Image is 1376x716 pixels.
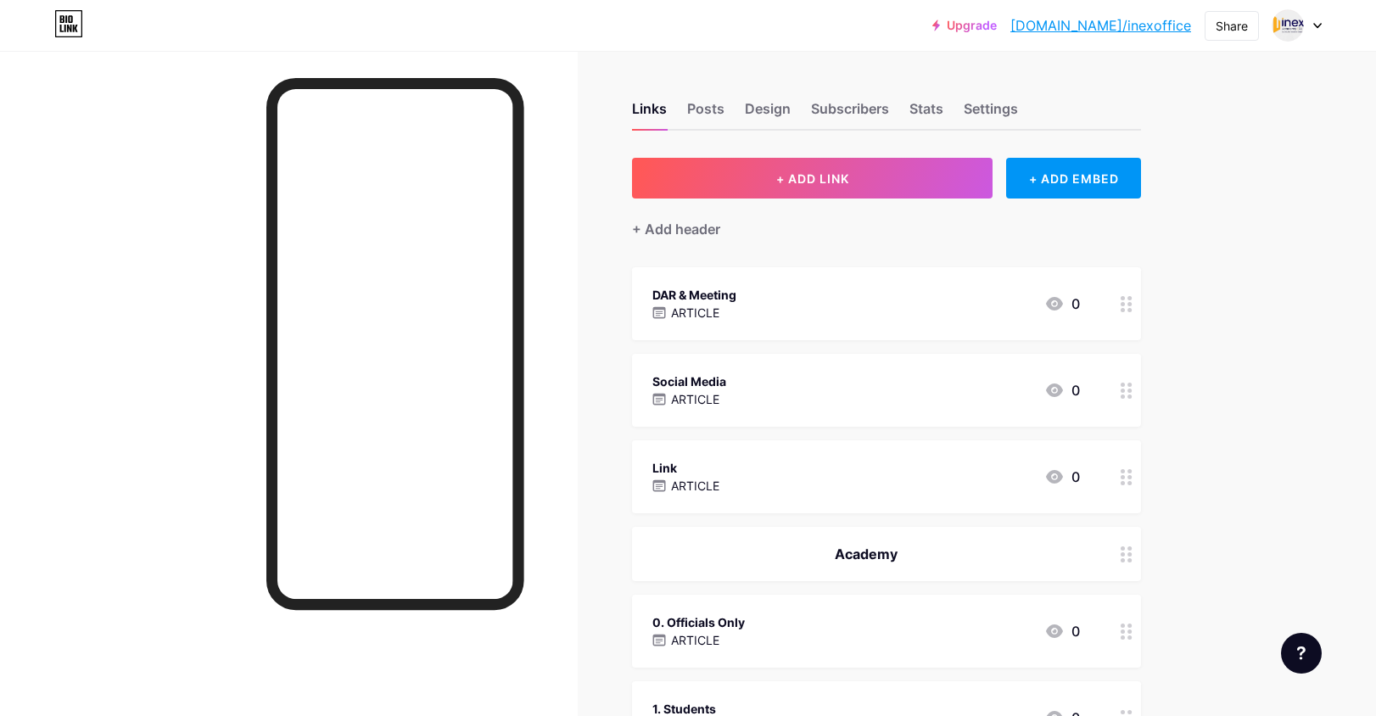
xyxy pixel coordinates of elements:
div: 0 [1044,467,1080,487]
p: ARTICLE [671,390,719,408]
p: ARTICLE [671,477,719,495]
a: [DOMAIN_NAME]/inexoffice [1010,15,1191,36]
div: 0 [1044,621,1080,641]
span: + ADD LINK [776,171,849,186]
div: Social Media [652,372,726,390]
a: Upgrade [932,19,997,32]
p: ARTICLE [671,631,719,649]
div: Link [652,459,719,477]
div: + ADD EMBED [1006,158,1141,199]
img: INEX Malappuram [1272,9,1304,42]
p: ARTICLE [671,304,719,322]
div: Posts [687,98,724,129]
div: Academy [652,544,1080,564]
div: + Add header [632,219,720,239]
div: Share [1216,17,1248,35]
div: 0. Officials Only [652,613,745,631]
div: DAR & Meeting [652,286,736,304]
div: Design [745,98,791,129]
div: Links [632,98,667,129]
div: 0 [1044,294,1080,314]
div: 0 [1044,380,1080,400]
div: Settings [964,98,1018,129]
button: + ADD LINK [632,158,993,199]
div: Stats [909,98,943,129]
div: Subscribers [811,98,889,129]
